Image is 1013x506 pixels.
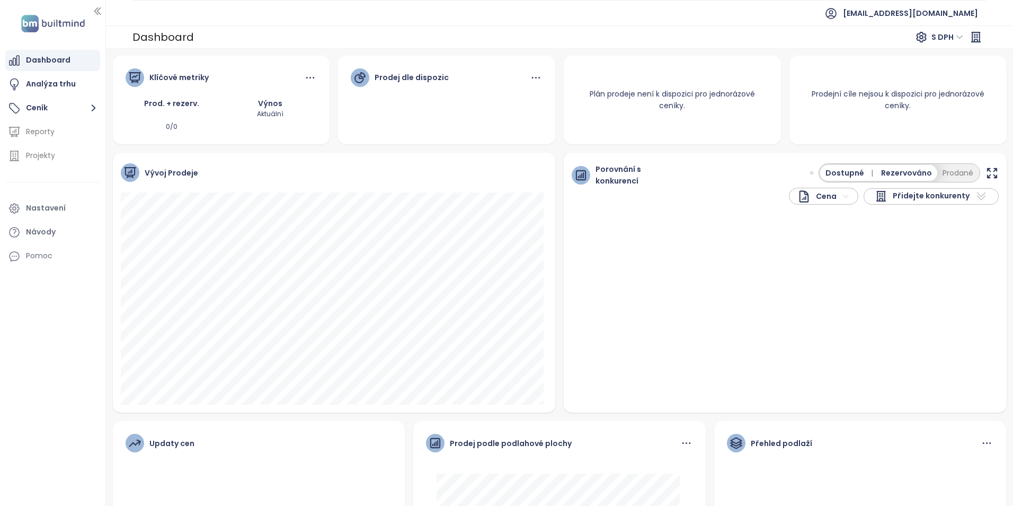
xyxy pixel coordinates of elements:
[26,125,55,138] div: Reporty
[26,54,70,67] div: Dashboard
[564,75,781,124] div: Plán prodeje není k dispozici pro jednorázové ceníky.
[149,438,194,449] div: Updaty cen
[375,72,449,83] div: Prodej dle dispozic
[450,438,572,449] div: Prodej podle podlahové plochy
[224,98,317,109] div: Výnos
[18,13,88,34] img: logo
[843,1,978,26] span: [EMAIL_ADDRESS][DOMAIN_NAME]
[5,50,100,71] a: Dashboard
[596,163,665,187] span: Porovnání s konkurencí
[144,98,199,109] span: Prod. + rezerv.
[937,165,979,181] button: Prodané
[145,167,198,179] span: Vývoj Prodeje
[797,190,837,203] div: Cena
[5,145,100,167] a: Projekty
[224,109,317,119] div: Aktuální
[5,98,100,119] button: Ceník
[751,438,812,449] div: Přehled podlaží
[26,77,76,91] div: Analýza trhu
[26,225,56,239] div: Návody
[5,121,100,143] a: Reporty
[893,190,970,203] span: Přidejte konkurenty
[825,167,877,179] span: Dostupné
[5,246,100,267] div: Pomoc
[789,75,1007,124] div: Prodejní cíle nejsou k dispozici pro jednorázové ceníky.
[126,122,219,132] div: 0/0
[132,28,194,47] div: Dashboard
[26,149,55,162] div: Projekty
[26,202,66,215] div: Nastavení
[871,168,873,178] span: |
[149,72,209,83] div: Klíčové metriky
[5,74,100,95] a: Analýza trhu
[5,198,100,219] a: Nastavení
[931,29,963,45] span: S DPH
[5,222,100,243] a: Návody
[26,249,52,263] div: Pomoc
[881,167,932,179] span: Rezervováno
